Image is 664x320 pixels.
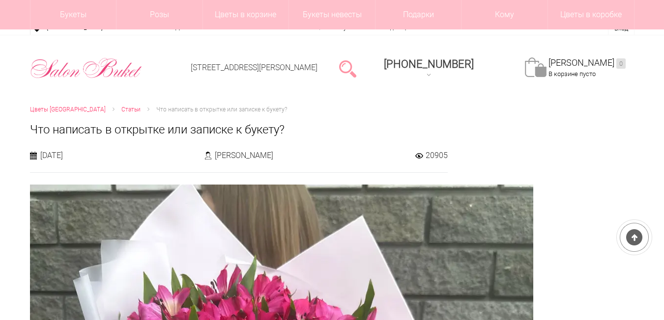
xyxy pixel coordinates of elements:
ins: 0 [616,58,626,69]
a: [STREET_ADDRESS][PERSON_NAME] [191,63,318,72]
span: [PHONE_NUMBER] [384,58,474,70]
span: Что написать в открытке или записке к букету? [156,106,287,113]
span: В корзине пусто [549,70,596,78]
span: Статьи [121,106,141,113]
a: [PERSON_NAME] [549,57,626,69]
a: Статьи [121,105,141,115]
a: Цветы [GEOGRAPHIC_DATA] [30,105,106,115]
img: Цветы Нижний Новгород [30,55,143,81]
span: Цветы [GEOGRAPHIC_DATA] [30,106,106,113]
span: [DATE] [40,150,63,160]
span: 20905 [426,150,448,160]
h1: Что написать в открытке или записке к букету? [30,121,635,138]
span: [PERSON_NAME] [215,150,273,160]
a: [PHONE_NUMBER] [378,54,480,82]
